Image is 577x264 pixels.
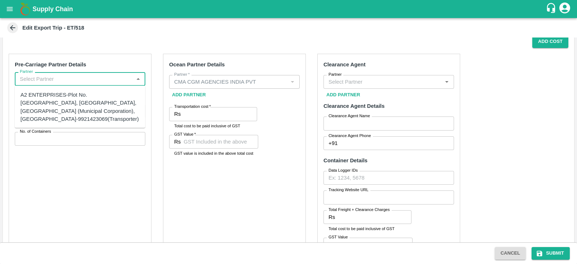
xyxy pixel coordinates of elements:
strong: Clearance Agent Details [323,103,384,109]
div: A2 ENTERPRISES-Plot No.[GEOGRAPHIC_DATA], [GEOGRAPHIC_DATA], [GEOGRAPHIC_DATA] (Municipal Corpora... [21,91,140,123]
p: Total cost to be paid inclusive of GST [329,225,406,232]
a: Supply Chain [32,4,546,14]
input: Select Partner [326,77,440,87]
button: Add Cost [532,35,568,48]
button: Close [133,74,143,84]
input: Select Partner [171,77,286,87]
input: GST Included in the above cost [184,135,258,149]
label: Total Freight + Clearance Charges [329,207,390,213]
label: Partner [174,72,190,78]
label: Partner [329,72,342,78]
button: Add Partner [323,89,363,101]
p: GST value is included in the above total cost [174,150,253,157]
p: Rs [329,241,335,248]
p: Rs [174,138,181,146]
strong: Pre-Carriage Partner Details [15,62,86,67]
img: logo [18,2,32,16]
p: Total cost to be paid inclusive of GST [174,123,252,129]
button: Add Partner [169,89,209,101]
button: Open [442,77,452,87]
button: Submit [532,247,570,260]
label: Transportation cost [174,104,211,110]
div: customer-support [546,3,558,16]
p: +91 [329,139,338,147]
label: Tracking Website URL [329,187,369,193]
strong: Clearance Agent [323,62,366,67]
input: Select Partner [17,74,131,84]
label: Partner [20,69,33,75]
label: Clearance Agent Name [329,113,370,119]
button: Cancel [495,247,526,260]
div: account of current user [558,1,571,17]
p: Rs [174,110,181,118]
input: Ex: 1234, 5678 [323,171,454,185]
label: Data Logger IDs [329,168,358,173]
strong: Container Details [323,158,367,163]
label: No. of Containers [20,129,51,135]
b: Edit Export Trip - ET/518 [22,25,84,31]
label: GST Value [174,132,196,137]
input: GST Included in the above cost [338,238,413,251]
label: Clearance Agent Phone [329,133,371,139]
p: Rs [329,213,335,221]
b: Supply Chain [32,5,73,13]
button: open drawer [1,1,18,17]
strong: Ocean Partner Details [169,62,225,67]
label: GST Value [329,234,348,240]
